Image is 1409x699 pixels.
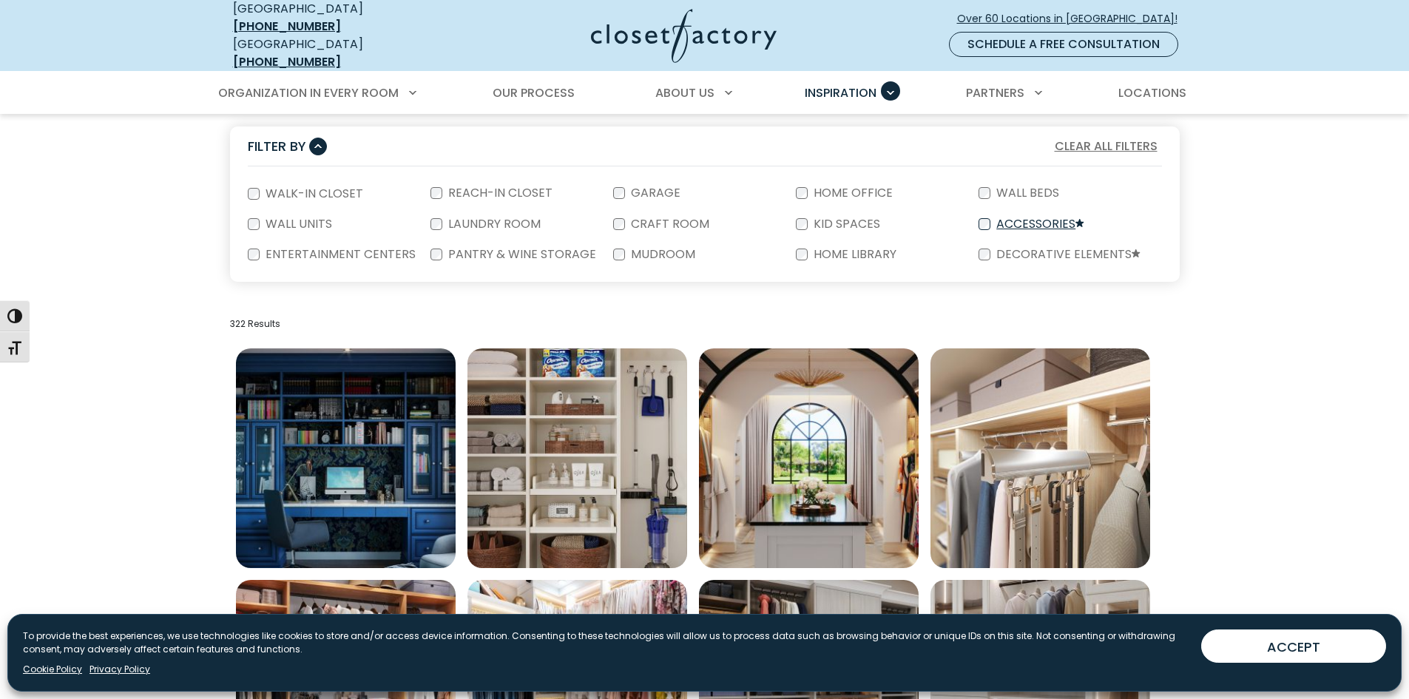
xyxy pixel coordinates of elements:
label: Home Office [808,187,896,199]
p: To provide the best experiences, we use technologies like cookies to store and/or access device i... [23,629,1189,656]
a: [PHONE_NUMBER] [233,18,341,35]
div: [GEOGRAPHIC_DATA] [233,36,447,71]
label: Mudroom [625,249,698,260]
a: Privacy Policy [89,663,150,676]
label: Accessories [990,218,1087,231]
a: [PHONE_NUMBER] [233,53,341,70]
span: Locations [1118,84,1186,101]
span: Partners [966,84,1024,101]
button: Clear All Filters [1050,137,1162,156]
p: 322 Results [230,317,1180,331]
label: Reach-In Closet [442,187,555,199]
label: Laundry Room [442,218,544,230]
label: Pantry & Wine Storage [442,249,599,260]
a: Schedule a Free Consultation [949,32,1178,57]
a: Cookie Policy [23,663,82,676]
a: Open inspiration gallery to preview enlarged image [236,348,456,568]
img: Spacious custom walk-in closet with abundant wardrobe space, center island storage [699,348,919,568]
label: Decorative Elements [990,249,1143,261]
img: Belt rack accessory [930,348,1150,568]
a: Open inspiration gallery to preview enlarged image [467,348,687,568]
label: Walk-In Closet [260,188,366,200]
span: Organization in Every Room [218,84,399,101]
label: Entertainment Centers [260,249,419,260]
span: About Us [655,84,714,101]
img: Custom home office with blue built-ins, glass-front cabinets, adjustable shelving, custom drawer ... [236,348,456,568]
img: Closet Factory Logo [591,9,777,63]
img: Organized linen and utility closet featuring rolled towels, labeled baskets, and mounted cleaning... [467,348,687,568]
a: Open inspiration gallery to preview enlarged image [930,348,1150,568]
label: Home Library [808,249,899,260]
a: Over 60 Locations in [GEOGRAPHIC_DATA]! [956,6,1190,32]
a: Open inspiration gallery to preview enlarged image [699,348,919,568]
span: Our Process [493,84,575,101]
label: Wall Beds [990,187,1062,199]
label: Wall Units [260,218,335,230]
span: Inspiration [805,84,876,101]
nav: Primary Menu [208,72,1202,114]
label: Kid Spaces [808,218,883,230]
label: Garage [625,187,683,199]
button: Filter By [248,135,327,157]
label: Craft Room [625,218,712,230]
span: Over 60 Locations in [GEOGRAPHIC_DATA]! [957,11,1189,27]
button: ACCEPT [1201,629,1386,663]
